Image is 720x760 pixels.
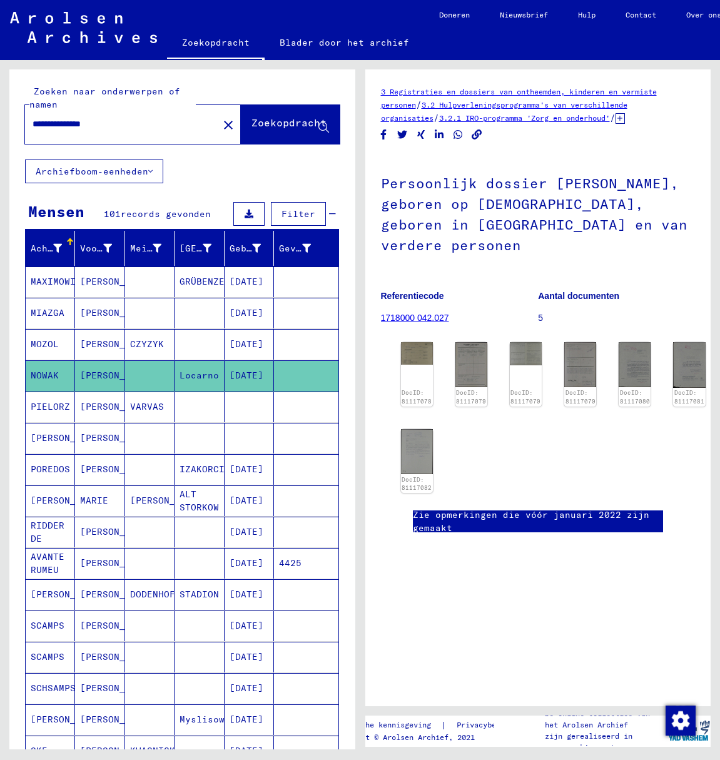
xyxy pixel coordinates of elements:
[80,620,153,631] font: [PERSON_NAME]
[381,313,449,323] font: 1718000 042.027
[180,589,219,600] font: STADION
[447,719,529,732] a: Privacybeleid
[538,291,619,301] font: Aantal documenten
[31,589,104,600] font: [PERSON_NAME]
[230,714,263,725] font: [DATE]
[402,389,432,405] a: DocID: 81117078
[377,127,390,143] button: Delen op Facebook
[80,682,153,694] font: [PERSON_NAME]
[75,231,124,266] mat-header-cell: Voornaam
[25,160,163,183] button: Archiefboom-eenheden
[80,307,153,318] font: [PERSON_NAME]
[673,342,705,387] img: 001.jpg
[10,12,157,43] img: Arolsen_neg.svg
[500,10,548,19] font: Nieuwsbrief
[31,651,64,662] font: SCAMPS
[31,238,78,258] div: Achternaam
[230,682,263,694] font: [DATE]
[457,720,514,729] font: Privacybeleid
[578,10,596,19] font: Hulp
[80,338,153,350] font: [PERSON_NAME]
[619,342,651,387] img: 001.jpg
[626,10,656,19] font: Contact
[434,112,439,123] font: /
[80,745,153,756] font: [PERSON_NAME]
[230,620,263,631] font: [DATE]
[413,509,649,534] font: Zie opmerkingen die vóór januari 2022 zijn gemaakt
[80,243,125,254] font: Voornaam
[381,87,657,109] a: 3 Registraties en dossiers van ontheemden, kinderen en vermiste personen
[180,370,219,381] font: Locarno
[180,464,225,475] font: IZAKORCI
[330,719,441,732] a: Juridische kennisgeving
[167,28,265,60] a: Zoekopdracht
[80,370,153,381] font: [PERSON_NAME]
[130,495,203,506] font: [PERSON_NAME]
[510,389,540,405] a: DocID: 81117079
[281,208,315,220] font: Filter
[80,276,153,287] font: [PERSON_NAME]
[455,342,487,387] img: 001.jpg
[80,238,127,258] div: Voornaam
[31,682,76,694] font: SCHSAMPS
[221,118,236,133] mat-icon: close
[396,127,409,143] button: Delen op Twitter
[230,589,263,600] font: [DATE]
[31,307,64,318] font: MIAZGA
[381,175,687,254] font: Persoonlijk dossier [PERSON_NAME], geboren op [DEMOGRAPHIC_DATA], geboren in [GEOGRAPHIC_DATA] en...
[230,338,263,350] font: [DATE]
[28,202,84,221] font: Mensen
[280,37,409,48] font: Blader door het archief
[230,495,263,506] font: [DATE]
[433,127,446,143] button: Delen op LinkedIn
[279,243,341,254] font: Gevangene #
[416,99,422,110] font: /
[674,389,704,405] a: DocID: 81117081
[225,231,274,266] mat-header-cell: Geboortedatum
[130,745,181,756] font: KWASNICKA
[330,732,475,742] font: Copyright © Arolsen Archief, 2021
[130,589,181,600] font: DODENHOFF
[279,557,302,569] font: 4425
[271,202,326,226] button: Filter
[180,489,219,513] font: ALT STORKOW
[180,243,275,254] font: [GEOGRAPHIC_DATA]
[31,620,64,631] font: SCAMPS
[180,276,236,287] font: GRÜBENZELL
[510,342,542,365] img: 002.jpg
[330,720,431,729] font: Juridische kennisgeving
[80,432,153,443] font: [PERSON_NAME]
[230,464,263,475] font: [DATE]
[230,745,263,756] font: [DATE]
[401,342,433,365] img: 001.jpg
[279,238,326,258] div: Gevangene #
[439,113,610,123] a: 3.2.1 IRO-programma 'Zorg en onderhoud'
[216,112,241,137] button: Duidelijk
[241,105,340,144] button: Zoekopdracht
[26,231,75,266] mat-header-cell: Achternaam
[230,307,263,318] font: [DATE]
[456,389,486,405] font: DocID: 81117079
[80,401,153,412] font: [PERSON_NAME]
[402,476,432,492] a: DocID: 81117082
[230,276,263,287] font: [DATE]
[265,28,424,58] a: Blader door het archief
[452,127,465,143] button: Delen op WhatsApp
[251,116,327,129] font: Zoekopdracht
[80,651,153,662] font: [PERSON_NAME]
[125,231,175,266] mat-header-cell: Meisjesnaam
[31,432,104,443] font: [PERSON_NAME]
[401,429,433,474] img: 001.jpg
[80,557,153,569] font: [PERSON_NAME]
[230,651,263,662] font: [DATE]
[620,389,650,405] a: DocID: 81117080
[230,238,276,258] div: Geboortedatum
[413,509,663,535] a: Zie opmerkingen die vóór januari 2022 zijn gemaakt
[80,714,153,725] font: [PERSON_NAME]
[470,127,484,143] button: Link kopiëren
